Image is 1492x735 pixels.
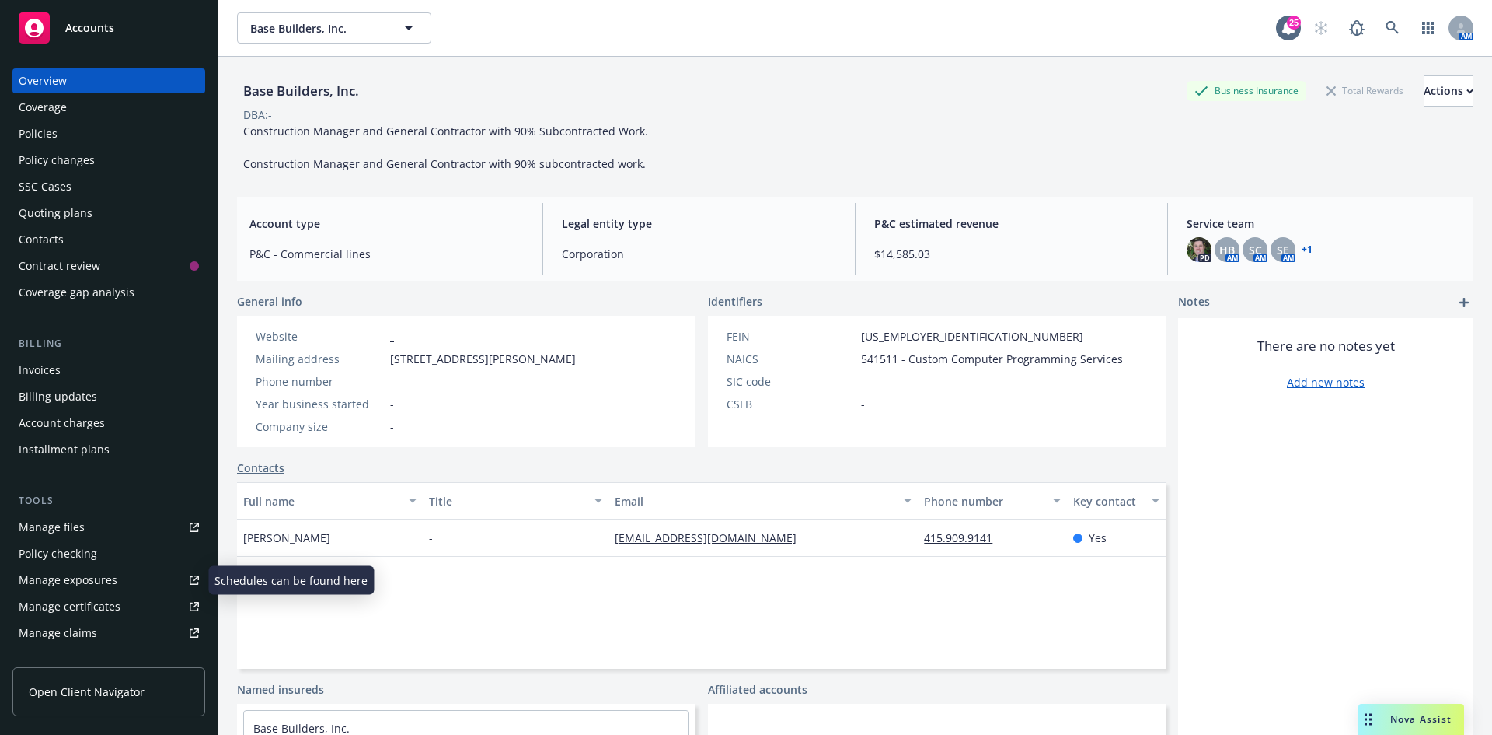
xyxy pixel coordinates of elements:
[727,396,855,412] div: CSLB
[390,351,576,367] span: [STREET_ADDRESS][PERSON_NAME]
[256,396,384,412] div: Year business started
[861,373,865,390] span: -
[1257,337,1395,355] span: There are no notes yet
[256,351,384,367] div: Mailing address
[19,384,97,409] div: Billing updates
[12,568,205,593] a: Manage exposures
[19,621,97,646] div: Manage claims
[256,373,384,390] div: Phone number
[1302,245,1312,254] a: +1
[1187,237,1211,262] img: photo
[19,95,67,120] div: Coverage
[1305,12,1337,44] a: Start snowing
[12,411,205,436] a: Account charges
[727,328,855,345] div: FEIN
[249,215,524,232] span: Account type
[250,20,385,37] span: Base Builders, Inc.
[1390,712,1452,726] span: Nova Assist
[19,541,97,566] div: Policy checking
[12,358,205,383] a: Invoices
[562,215,836,232] span: Legal entity type
[19,594,120,619] div: Manage certificates
[390,329,394,344] a: -
[19,647,92,672] div: Manage BORs
[727,351,855,367] div: NAICS
[12,336,205,352] div: Billing
[243,493,399,509] div: Full name
[12,174,205,199] a: SSC Cases
[874,215,1149,232] span: P&C estimated revenue
[29,684,145,700] span: Open Client Navigator
[924,493,1043,509] div: Phone number
[1067,482,1166,520] button: Key contact
[390,396,394,412] span: -
[1089,530,1107,546] span: Yes
[237,293,302,310] span: General info
[12,148,205,173] a: Policy changes
[1178,293,1210,312] span: Notes
[237,460,284,476] a: Contacts
[12,68,205,93] a: Overview
[918,482,1066,520] button: Phone number
[12,254,205,278] a: Contract review
[19,515,85,540] div: Manage files
[861,396,865,412] span: -
[243,530,330,546] span: [PERSON_NAME]
[615,493,894,509] div: Email
[19,201,92,226] div: Quoting plans
[615,530,809,545] a: [EMAIL_ADDRESS][DOMAIN_NAME]
[1358,704,1464,735] button: Nova Assist
[12,384,205,409] a: Billing updates
[256,328,384,345] div: Website
[1287,16,1301,30] div: 25
[708,293,762,310] span: Identifiers
[65,22,114,34] span: Accounts
[1413,12,1444,44] a: Switch app
[708,681,807,698] a: Affiliated accounts
[1358,704,1378,735] div: Drag to move
[429,493,585,509] div: Title
[1341,12,1372,44] a: Report a Bug
[12,647,205,672] a: Manage BORs
[12,201,205,226] a: Quoting plans
[249,246,524,262] span: P&C - Commercial lines
[12,621,205,646] a: Manage claims
[19,174,71,199] div: SSC Cases
[562,246,836,262] span: Corporation
[12,227,205,252] a: Contacts
[19,437,110,462] div: Installment plans
[1287,374,1365,390] a: Add new notes
[12,95,205,120] a: Coverage
[243,107,272,123] div: DBA: -
[237,681,324,698] a: Named insureds
[19,68,67,93] div: Overview
[12,121,205,146] a: Policies
[19,568,117,593] div: Manage exposures
[1377,12,1408,44] a: Search
[423,482,608,520] button: Title
[237,12,431,44] button: Base Builders, Inc.
[1187,215,1461,232] span: Service team
[924,530,1005,545] a: 415.909.9141
[608,482,918,520] button: Email
[1319,81,1411,100] div: Total Rewards
[12,594,205,619] a: Manage certificates
[12,493,205,509] div: Tools
[237,81,365,101] div: Base Builders, Inc.
[12,515,205,540] a: Manage files
[1219,242,1235,258] span: HB
[19,121,58,146] div: Policies
[12,280,205,305] a: Coverage gap analysis
[12,541,205,566] a: Policy checking
[390,373,394,390] span: -
[874,246,1149,262] span: $14,585.03
[861,328,1083,345] span: [US_EMPLOYER_IDENTIFICATION_NUMBER]
[727,373,855,390] div: SIC code
[19,254,100,278] div: Contract review
[256,418,384,435] div: Company size
[390,418,394,435] span: -
[1187,81,1306,100] div: Business Insurance
[1424,75,1473,107] button: Actions
[1455,293,1473,312] a: add
[243,124,648,171] span: Construction Manager and General Contractor with 90% Subcontracted Work. ---------- Construction ...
